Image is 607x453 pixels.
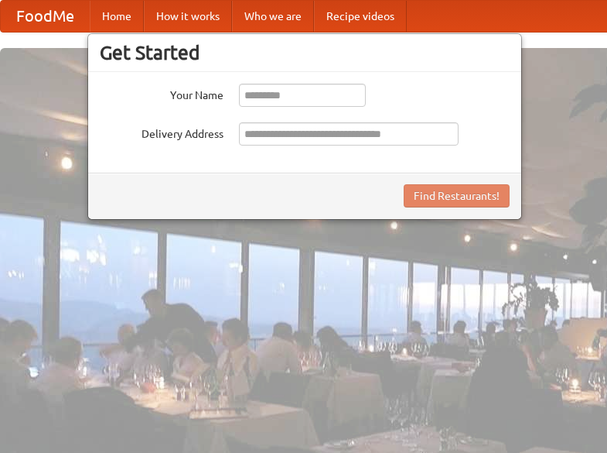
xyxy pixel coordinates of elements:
[404,184,510,208] button: Find Restaurants!
[90,1,144,32] a: Home
[100,41,510,64] h3: Get Started
[314,1,407,32] a: Recipe videos
[144,1,232,32] a: How it works
[1,1,90,32] a: FoodMe
[100,122,223,142] label: Delivery Address
[100,84,223,103] label: Your Name
[232,1,314,32] a: Who we are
